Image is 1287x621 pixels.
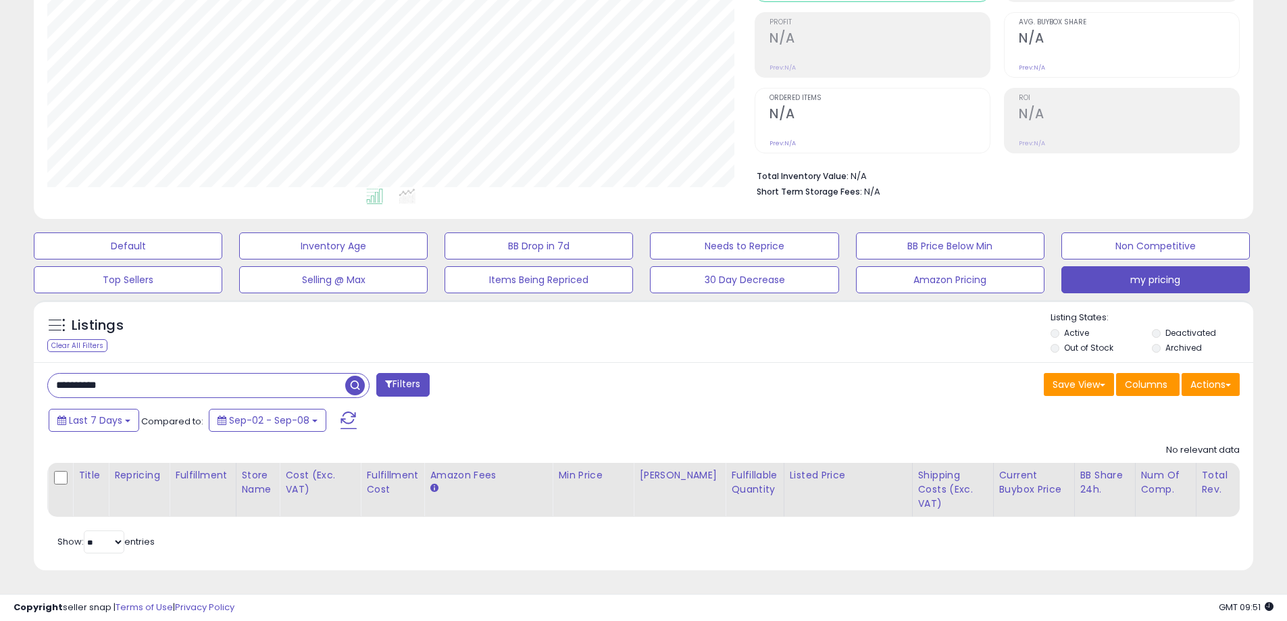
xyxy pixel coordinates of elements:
span: Compared to: [141,415,203,428]
span: Avg. Buybox Share [1019,19,1239,26]
h5: Listings [72,316,124,335]
div: seller snap | | [14,601,234,614]
label: Out of Stock [1064,342,1113,353]
button: Items Being Repriced [445,266,633,293]
label: Active [1064,327,1089,339]
div: Clear All Filters [47,339,107,352]
button: my pricing [1061,266,1250,293]
b: Short Term Storage Fees: [757,186,862,197]
button: Filters [376,373,429,397]
h2: N/A [769,106,990,124]
div: Cost (Exc. VAT) [285,468,355,497]
div: Listed Price [790,468,907,482]
strong: Copyright [14,601,63,614]
span: Last 7 Days [69,414,122,427]
small: Prev: N/A [1019,139,1045,147]
label: Archived [1165,342,1202,353]
button: Default [34,232,222,259]
h2: N/A [1019,30,1239,49]
button: Selling @ Max [239,266,428,293]
div: Store Name [242,468,274,497]
span: N/A [864,185,880,198]
button: Columns [1116,373,1180,396]
button: Non Competitive [1061,232,1250,259]
button: Inventory Age [239,232,428,259]
p: Listing States: [1051,312,1253,324]
div: Total Rev. [1202,468,1251,497]
div: Current Buybox Price [999,468,1069,497]
small: Amazon Fees. [430,482,438,495]
span: Ordered Items [769,95,990,102]
span: ROI [1019,95,1239,102]
div: No relevant data [1166,444,1240,457]
small: Prev: N/A [769,139,796,147]
span: 2025-09-16 09:51 GMT [1219,601,1273,614]
a: Privacy Policy [175,601,234,614]
button: Last 7 Days [49,409,139,432]
button: Amazon Pricing [856,266,1044,293]
button: 30 Day Decrease [650,266,838,293]
li: N/A [757,167,1230,183]
div: Repricing [114,468,163,482]
small: Prev: N/A [769,64,796,72]
span: Columns [1125,378,1167,391]
div: Fulfillment Cost [366,468,418,497]
div: Amazon Fees [430,468,547,482]
small: Prev: N/A [1019,64,1045,72]
span: Show: entries [57,535,155,548]
h2: N/A [1019,106,1239,124]
button: BB Drop in 7d [445,232,633,259]
div: Title [78,468,103,482]
button: Sep-02 - Sep-08 [209,409,326,432]
button: Top Sellers [34,266,222,293]
div: Num of Comp. [1141,468,1190,497]
div: BB Share 24h. [1080,468,1130,497]
div: Fulfillment [175,468,230,482]
div: Shipping Costs (Exc. VAT) [918,468,988,511]
button: Needs to Reprice [650,232,838,259]
span: Sep-02 - Sep-08 [229,414,309,427]
div: Min Price [558,468,628,482]
b: Total Inventory Value: [757,170,849,182]
button: BB Price Below Min [856,232,1044,259]
div: [PERSON_NAME] [639,468,720,482]
span: Profit [769,19,990,26]
a: Terms of Use [116,601,173,614]
label: Deactivated [1165,327,1216,339]
button: Actions [1182,373,1240,396]
h2: N/A [769,30,990,49]
div: Fulfillable Quantity [731,468,778,497]
button: Save View [1044,373,1114,396]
